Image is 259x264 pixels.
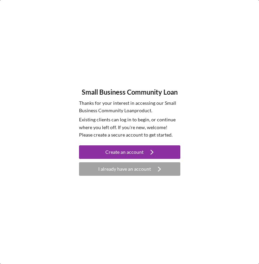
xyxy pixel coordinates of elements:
a: Create an account [79,145,180,161]
div: I already have an account [98,162,151,176]
button: I already have an account [79,162,180,176]
div: Create an account [105,145,144,159]
button: Create an account [79,145,180,159]
h4: Small Business Community Loan [82,88,178,96]
p: Thanks for your interest in accessing our Small Business Community Loan product. [79,99,180,115]
p: Existing clients can log in to begin, or continue where you left off. If you're new, welcome! Ple... [79,116,180,139]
